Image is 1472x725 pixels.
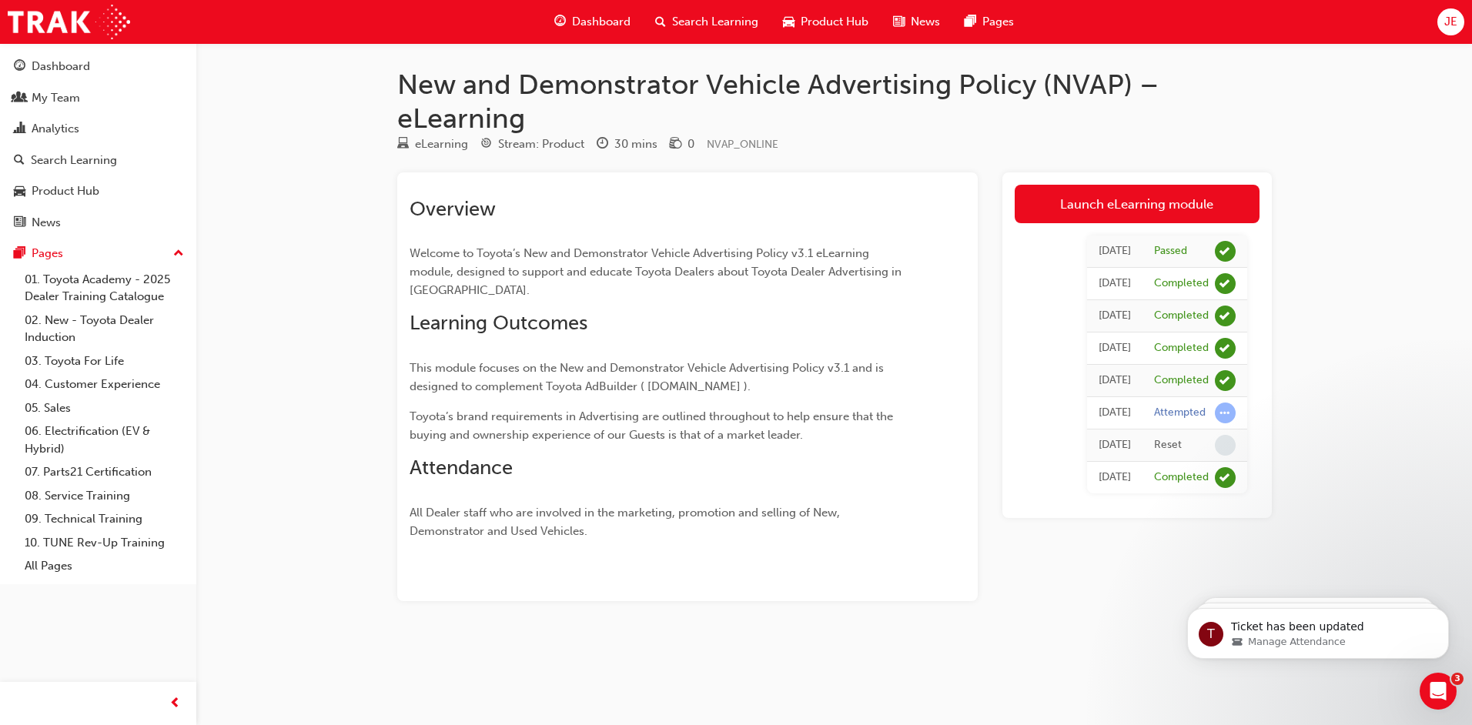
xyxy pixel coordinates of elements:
[1099,275,1131,292] div: Wed Aug 21 2024 13:06:00 GMT+1000 (Australian Eastern Standard Time)
[14,154,25,168] span: search-icon
[1015,185,1260,223] a: Launch eLearning module
[14,247,25,261] span: pages-icon
[410,246,905,297] span: Welcome to Toyota’s New and Demonstrator Vehicle Advertising Policy v3.1 eLearning module, design...
[14,92,25,105] span: people-icon
[1154,373,1209,388] div: Completed
[893,12,905,32] span: news-icon
[6,146,190,175] a: Search Learning
[18,396,190,420] a: 05. Sales
[480,135,584,154] div: Stream
[410,197,496,221] span: Overview
[6,49,190,239] button: DashboardMy TeamAnalyticsSearch LearningProduct HubNews
[32,89,80,107] div: My Team
[982,13,1014,31] span: Pages
[173,244,184,264] span: up-icon
[1154,276,1209,291] div: Completed
[18,268,190,309] a: 01. Toyota Academy - 2025 Dealer Training Catalogue
[397,138,409,152] span: learningResourceType_ELEARNING-icon
[687,135,694,153] div: 0
[18,460,190,484] a: 07. Parts21 Certification
[18,507,190,531] a: 09. Technical Training
[6,115,190,143] a: Analytics
[1215,306,1236,326] span: learningRecordVerb_COMPLETE-icon
[542,6,643,38] a: guage-iconDashboard
[397,135,468,154] div: Type
[410,506,843,538] span: All Dealer staff who are involved in the marketing, promotion and selling of New, Demonstrator an...
[415,135,468,153] div: eLearning
[1451,673,1464,685] span: 3
[572,13,631,31] span: Dashboard
[614,135,657,153] div: 30 mins
[965,12,976,32] span: pages-icon
[397,68,1272,135] h1: New and Demonstrator Vehicle Advertising Policy (NVAP) – eLearning
[952,6,1026,38] a: pages-iconPages
[670,135,694,154] div: Price
[771,6,881,38] a: car-iconProduct Hub
[32,245,63,262] div: Pages
[643,6,771,38] a: search-iconSearch Learning
[32,214,61,232] div: News
[1215,338,1236,359] span: learningRecordVerb_COMPLETE-icon
[1099,469,1131,486] div: Thu Jun 23 2022 00:00:00 GMT+1000 (Australian Eastern Standard Time)
[18,419,190,460] a: 06. Electrification (EV & Hybrid)
[1154,438,1182,453] div: Reset
[1444,13,1457,31] span: JE
[1215,467,1236,488] span: learningRecordVerb_COMPLETE-icon
[32,120,79,138] div: Analytics
[6,52,190,81] a: Dashboard
[801,13,868,31] span: Product Hub
[1099,436,1131,454] div: Wed Aug 21 2024 12:58:18 GMT+1000 (Australian Eastern Standard Time)
[410,311,587,335] span: Learning Outcomes
[911,13,940,31] span: News
[8,5,130,39] img: Trak
[1099,404,1131,422] div: Wed Aug 21 2024 12:58:24 GMT+1000 (Australian Eastern Standard Time)
[597,135,657,154] div: Duration
[410,361,887,393] span: This module focuses on the New and Demonstrator Vehicle Advertising Policy v3.1 and is designed t...
[1215,241,1236,262] span: learningRecordVerb_PASS-icon
[670,138,681,152] span: money-icon
[6,239,190,268] button: Pages
[1099,242,1131,260] div: Wed Aug 21 2024 13:12:19 GMT+1000 (Australian Eastern Standard Time)
[1099,307,1131,325] div: Wed Aug 21 2024 13:05:57 GMT+1000 (Australian Eastern Standard Time)
[32,58,90,75] div: Dashboard
[1420,673,1457,710] iframe: Intercom live chat
[6,177,190,205] a: Product Hub
[597,138,608,152] span: clock-icon
[32,182,99,200] div: Product Hub
[1154,341,1209,356] div: Completed
[1099,372,1131,389] div: Wed Aug 21 2024 13:05:48 GMT+1000 (Australian Eastern Standard Time)
[498,135,584,153] div: Stream: Product
[14,185,25,199] span: car-icon
[18,309,190,349] a: 02. New - Toyota Dealer Induction
[1154,309,1209,323] div: Completed
[14,216,25,230] span: news-icon
[18,531,190,555] a: 10. TUNE Rev-Up Training
[554,12,566,32] span: guage-icon
[31,152,117,169] div: Search Learning
[410,456,513,479] span: Attendance
[1154,470,1209,485] div: Completed
[18,349,190,373] a: 03. Toyota For Life
[1215,435,1236,456] span: learningRecordVerb_NONE-icon
[1215,403,1236,423] span: learningRecordVerb_ATTEMPT-icon
[169,694,181,713] span: prev-icon
[1437,8,1464,35] button: JE
[6,209,190,237] a: News
[14,122,25,136] span: chart-icon
[1154,406,1206,420] div: Attempted
[1099,339,1131,357] div: Wed Aug 21 2024 13:05:50 GMT+1000 (Australian Eastern Standard Time)
[480,138,492,152] span: target-icon
[18,484,190,508] a: 08. Service Training
[783,12,795,32] span: car-icon
[18,554,190,578] a: All Pages
[18,373,190,396] a: 04. Customer Experience
[14,60,25,74] span: guage-icon
[672,13,758,31] span: Search Learning
[1154,244,1187,259] div: Passed
[6,84,190,112] a: My Team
